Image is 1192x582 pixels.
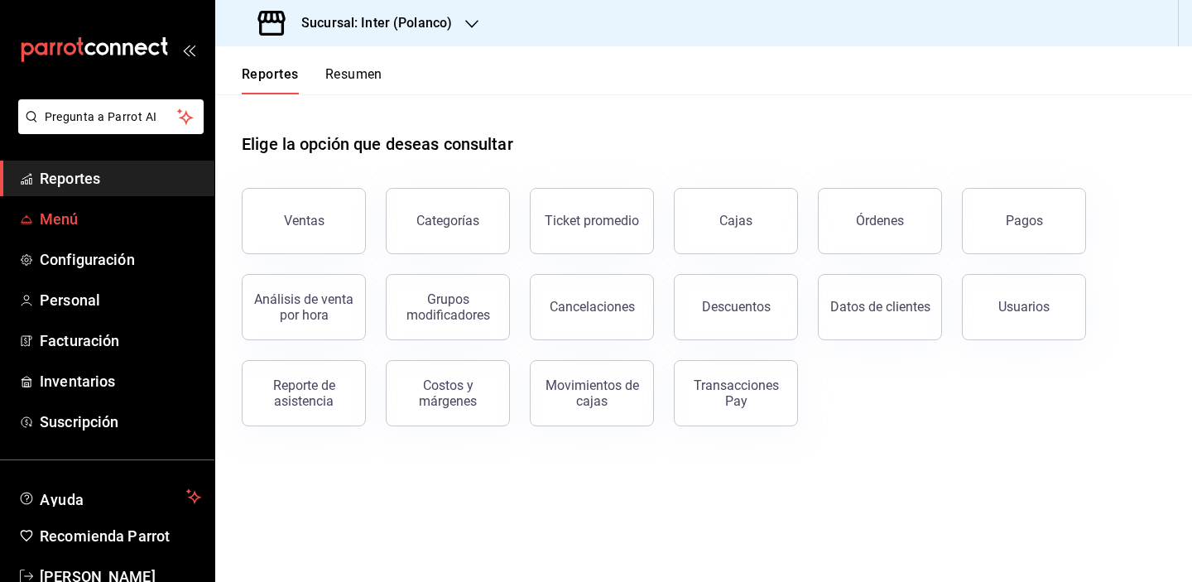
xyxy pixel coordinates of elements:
[674,188,798,254] button: Cajas
[182,43,195,56] button: open_drawer_menu
[545,213,639,228] div: Ticket promedio
[242,132,513,156] h1: Elige la opción que deseas consultar
[252,291,355,323] div: Análisis de venta por hora
[674,360,798,426] button: Transacciones Pay
[40,248,201,271] span: Configuración
[1006,213,1043,228] div: Pagos
[386,188,510,254] button: Categorías
[40,208,201,230] span: Menú
[45,108,178,126] span: Pregunta a Parrot AI
[685,378,787,409] div: Transacciones Pay
[252,378,355,409] div: Reporte de asistencia
[40,411,201,433] span: Suscripción
[40,289,201,311] span: Personal
[674,274,798,340] button: Descuentos
[325,66,382,94] button: Resumen
[242,66,299,94] button: Reportes
[284,213,324,228] div: Ventas
[856,213,904,228] div: Órdenes
[12,120,204,137] a: Pregunta a Parrot AI
[530,360,654,426] button: Movimientos de cajas
[830,299,930,315] div: Datos de clientes
[550,299,635,315] div: Cancelaciones
[40,487,180,507] span: Ayuda
[242,188,366,254] button: Ventas
[40,525,201,547] span: Recomienda Parrot
[818,274,942,340] button: Datos de clientes
[719,213,752,228] div: Cajas
[530,274,654,340] button: Cancelaciones
[242,66,382,94] div: navigation tabs
[397,378,499,409] div: Costos y márgenes
[530,188,654,254] button: Ticket promedio
[702,299,771,315] div: Descuentos
[288,13,452,33] h3: Sucursal: Inter (Polanco)
[242,360,366,426] button: Reporte de asistencia
[40,167,201,190] span: Reportes
[386,360,510,426] button: Costos y márgenes
[962,274,1086,340] button: Usuarios
[242,274,366,340] button: Análisis de venta por hora
[40,329,201,352] span: Facturación
[962,188,1086,254] button: Pagos
[18,99,204,134] button: Pregunta a Parrot AI
[416,213,479,228] div: Categorías
[397,291,499,323] div: Grupos modificadores
[998,299,1050,315] div: Usuarios
[541,378,643,409] div: Movimientos de cajas
[386,274,510,340] button: Grupos modificadores
[818,188,942,254] button: Órdenes
[40,370,201,392] span: Inventarios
